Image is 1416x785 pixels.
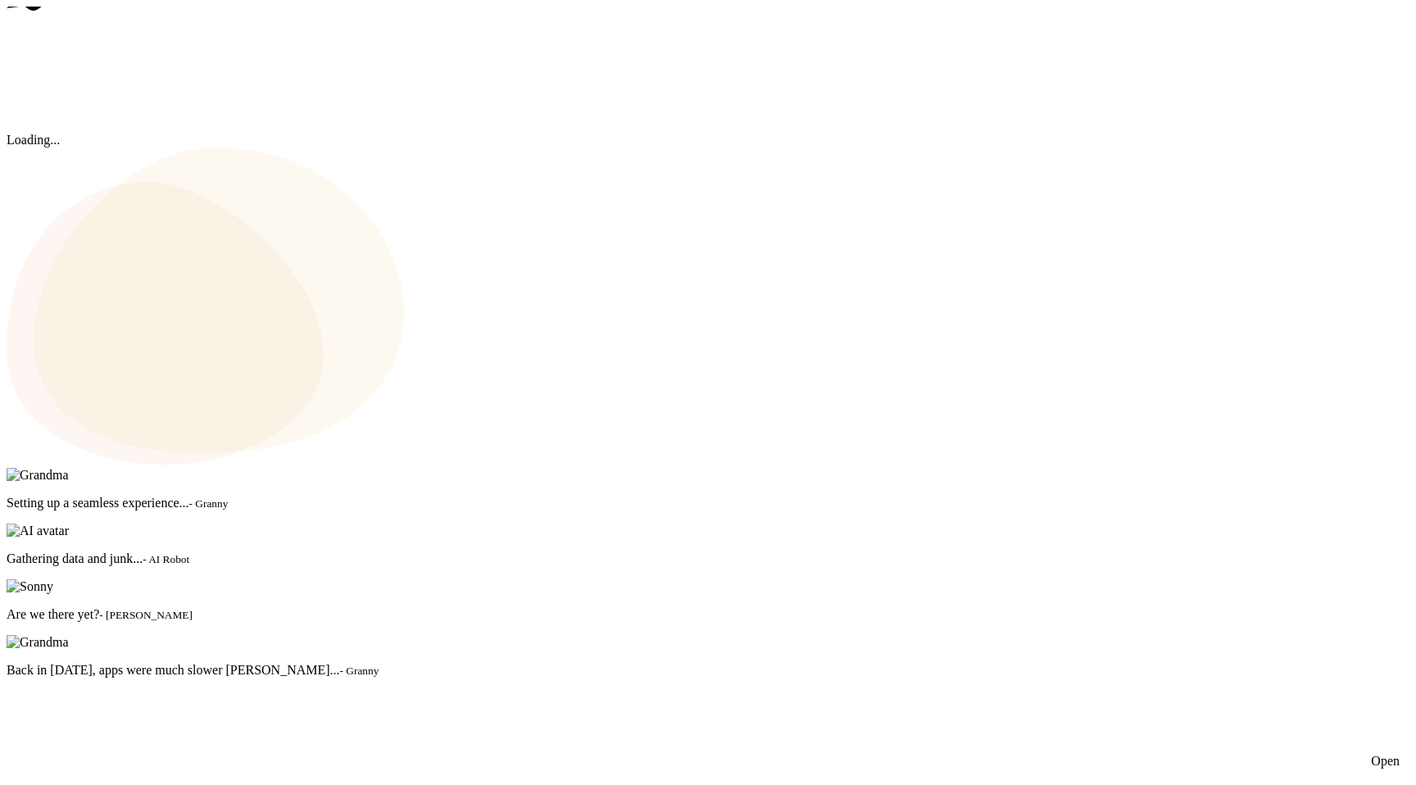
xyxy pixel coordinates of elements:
p: Setting up a seamless experience... [7,496,1409,510]
p: Are we there yet? [7,607,1409,622]
img: AI avatar [7,524,69,538]
img: Sonny [7,579,53,594]
small: - Granny [340,665,379,677]
p: Back in [DATE], apps were much slower [PERSON_NAME]... [7,663,1409,678]
img: Grandma [7,468,69,483]
div: Loading... [7,7,1409,147]
p: Gathering data and junk... [7,551,1409,566]
small: - [PERSON_NAME] [99,609,193,621]
small: - Granny [189,497,229,510]
img: Grandma [7,635,69,650]
small: - AI Robot [143,553,189,565]
div: Open [1371,754,1400,769]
